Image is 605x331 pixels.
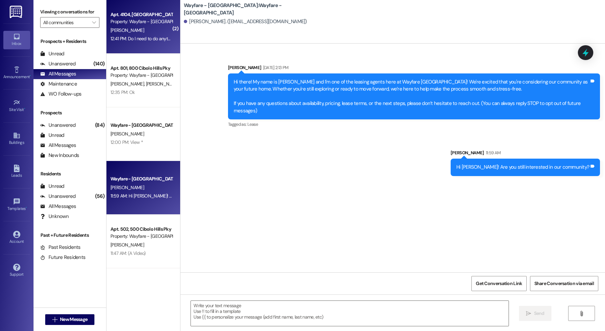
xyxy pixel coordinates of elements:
[110,65,172,72] div: Apt. 801, 800 Cibolo Hills Pky
[33,170,106,177] div: Residents
[110,184,144,190] span: [PERSON_NAME]
[110,175,172,182] div: Wayfare - [GEOGRAPHIC_DATA]
[40,80,77,88] div: Maintenance
[247,121,258,127] span: Lease
[10,6,23,18] img: ResiDesk Logo
[3,229,30,247] a: Account
[110,11,172,18] div: Apt. 4104, [GEOGRAPHIC_DATA]
[3,97,30,115] a: Site Visit •
[234,78,589,114] div: Hi there! My name is [PERSON_NAME] and I'm one of the leasing agents here at Wayfare [GEOGRAPHIC_...
[110,27,144,33] span: [PERSON_NAME]
[456,164,589,171] div: Hi [PERSON_NAME]! Are you still interested in our community?
[93,120,106,130] div: (84)
[110,81,146,87] span: [PERSON_NAME]
[40,122,76,129] div: Unanswered
[40,50,64,57] div: Unread
[526,311,531,316] i: 
[40,244,81,251] div: Past Residents
[40,60,76,67] div: Unanswered
[519,306,551,321] button: Send
[92,59,106,69] div: (140)
[40,7,99,17] label: Viewing conversations for
[60,316,87,323] span: New Message
[534,310,544,317] span: Send
[30,73,31,78] span: •
[110,193,249,199] div: 11:59 AM: Hi [PERSON_NAME]! Are you still interested in our community?
[3,130,30,148] a: Buildings
[228,64,600,73] div: [PERSON_NAME]
[261,64,289,71] div: [DATE] 2:13 PM
[3,196,30,214] a: Templates •
[33,38,106,45] div: Prospects + Residents
[40,203,76,210] div: All Messages
[33,109,106,116] div: Prospects
[24,106,25,111] span: •
[40,183,64,190] div: Unread
[110,122,172,129] div: Wayfare - [GEOGRAPHIC_DATA]
[110,36,187,42] div: 12:41 PM: Do I need to do anything else?
[3,163,30,181] a: Leads
[40,213,69,220] div: Unknown
[534,280,594,287] span: Share Conversation via email
[110,89,135,95] div: 12:35 PM: Ok
[40,142,76,149] div: All Messages
[110,72,172,79] div: Property: Wayfare - [GEOGRAPHIC_DATA]
[40,193,76,200] div: Unanswered
[110,283,172,290] div: Wayfare - [GEOGRAPHIC_DATA]
[530,276,598,291] button: Share Conversation via email
[40,70,76,77] div: All Messages
[40,254,85,261] div: Future Residents
[476,280,522,287] span: Get Conversation Link
[45,314,95,325] button: New Message
[93,191,106,202] div: (56)
[484,149,501,156] div: 11:59 AM
[579,311,584,316] i: 
[92,20,96,25] i: 
[110,131,144,137] span: [PERSON_NAME]
[184,2,318,16] b: Wayfare - [GEOGRAPHIC_DATA]: Wayfare - [GEOGRAPHIC_DATA]
[40,152,79,159] div: New Inbounds
[110,18,172,25] div: Property: Wayfare - [GEOGRAPHIC_DATA]
[451,149,600,159] div: [PERSON_NAME]
[184,18,307,25] div: [PERSON_NAME]. ([EMAIL_ADDRESS][DOMAIN_NAME])
[228,119,600,129] div: Tagged as:
[110,242,144,248] span: [PERSON_NAME]
[471,276,526,291] button: Get Conversation Link
[110,250,146,256] div: 11:47 AM: (A Video)
[146,81,179,87] span: [PERSON_NAME]
[3,262,30,280] a: Support
[110,139,143,145] div: 12:00 PM: View *
[40,91,81,98] div: WO Follow-ups
[110,233,172,240] div: Property: Wayfare - [GEOGRAPHIC_DATA]
[26,205,27,210] span: •
[110,226,172,233] div: Apt. 502, 500 Cibolo Hills Pky
[3,31,30,49] a: Inbox
[40,132,64,139] div: Unread
[52,317,57,322] i: 
[33,232,106,239] div: Past + Future Residents
[43,17,89,28] input: All communities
